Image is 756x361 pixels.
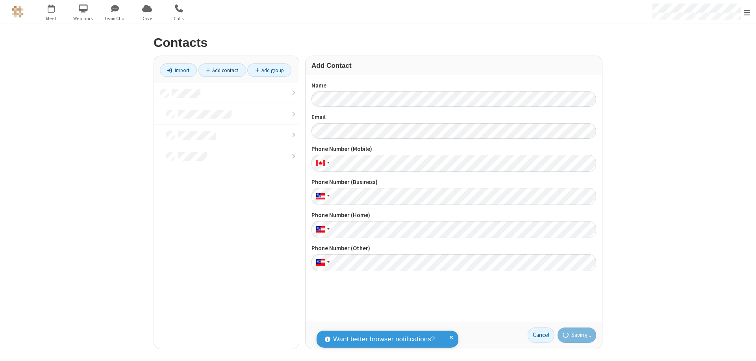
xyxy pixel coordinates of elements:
[311,188,332,205] div: United States: + 1
[311,62,596,69] h3: Add Contact
[311,81,596,90] label: Name
[311,145,596,154] label: Phone Number (Mobile)
[12,6,24,18] img: QA Selenium DO NOT DELETE OR CHANGE
[311,155,332,172] div: Canada: + 1
[311,221,332,238] div: United States: + 1
[311,254,332,271] div: United States: + 1
[132,15,162,22] span: Drive
[247,63,291,77] a: Add group
[198,63,246,77] a: Add contact
[333,334,435,344] span: Want better browser notifications?
[69,15,98,22] span: Webinars
[311,178,596,187] label: Phone Number (Business)
[160,63,197,77] a: Import
[311,211,596,220] label: Phone Number (Home)
[571,331,591,340] span: Saving...
[558,328,597,343] button: Saving...
[154,36,602,50] h2: Contacts
[37,15,66,22] span: Meet
[311,113,596,122] label: Email
[528,328,554,343] a: Cancel
[164,15,194,22] span: Calls
[311,244,596,253] label: Phone Number (Other)
[100,15,130,22] span: Team Chat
